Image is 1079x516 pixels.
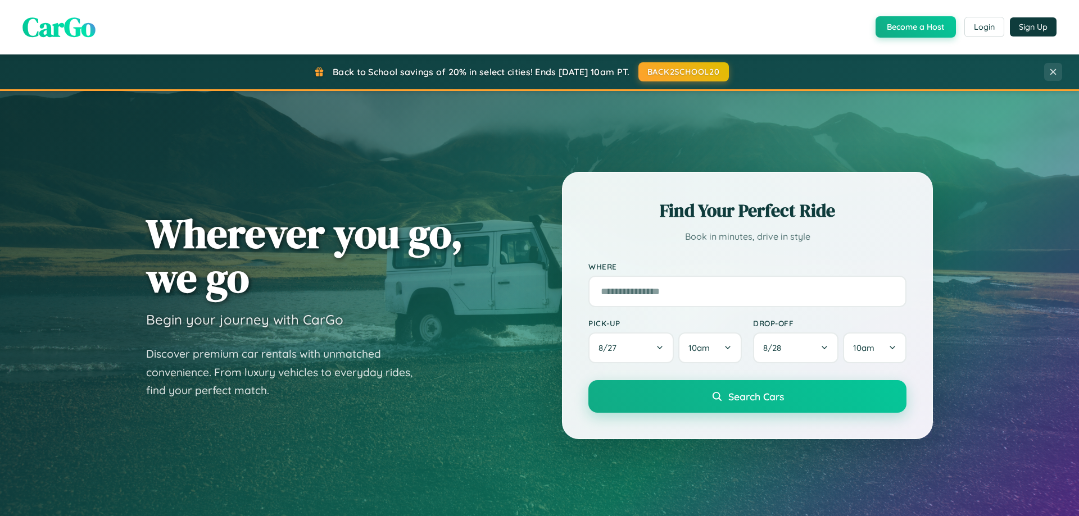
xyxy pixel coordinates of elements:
p: Discover premium car rentals with unmatched convenience. From luxury vehicles to everyday rides, ... [146,345,427,400]
button: 10am [843,332,906,363]
button: Become a Host [876,16,956,38]
span: Search Cars [728,390,784,403]
span: 8 / 28 [763,343,787,353]
p: Book in minutes, drive in style [588,229,906,245]
button: 8/27 [588,332,674,363]
button: 8/28 [753,332,838,363]
span: Back to School savings of 20% in select cities! Ends [DATE] 10am PT. [333,66,629,77]
button: Sign Up [1010,17,1057,36]
h2: Find Your Perfect Ride [588,198,906,223]
span: 10am [853,343,874,353]
label: Pick-up [588,318,742,328]
span: 8 / 27 [599,343,622,353]
h1: Wherever you go, we go [146,211,463,300]
button: BACK2SCHOOL20 [638,62,729,81]
button: Search Cars [588,380,906,413]
label: Drop-off [753,318,906,328]
span: CarGo [22,8,96,45]
button: Login [964,17,1004,37]
label: Where [588,262,906,271]
h3: Begin your journey with CarGo [146,311,343,328]
span: 10am [688,343,710,353]
button: 10am [678,332,742,363]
